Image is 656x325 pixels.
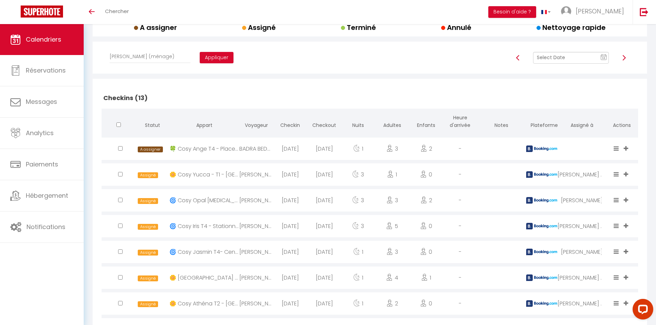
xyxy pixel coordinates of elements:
span: Calendriers [26,35,61,44]
img: logout [640,8,648,16]
div: [PERSON_NAME] [558,241,606,263]
span: Assigné [138,198,158,204]
span: Analytics [26,129,54,137]
div: 1 [375,163,409,186]
div: [DATE] [273,267,308,289]
span: A assigner [138,147,163,152]
div: [DATE] [307,292,341,315]
div: [DATE] [307,241,341,263]
img: ... [561,6,571,17]
div: - [443,163,477,186]
th: Checkout [307,109,341,136]
div: 2 [409,138,443,160]
div: [PERSON_NAME] [PERSON_NAME] [239,215,273,237]
img: booking2.png [526,145,557,152]
div: 5 [375,215,409,237]
span: Chercher [105,8,129,15]
input: Select Date [533,52,609,64]
th: Adultes [375,109,409,136]
span: Assigné [242,23,276,32]
th: Checkin [273,109,308,136]
div: [DATE] [273,241,308,263]
span: [PERSON_NAME] [576,7,624,15]
img: booking2.png [526,171,557,178]
div: 3 [375,241,409,263]
iframe: LiveChat chat widget [627,296,656,325]
div: 3 [341,189,375,212]
span: Statut [145,122,160,129]
h2: Checkins (13) [102,87,638,109]
div: 4 [375,267,409,289]
img: booking2.png [526,274,557,281]
div: 1 [409,267,443,289]
div: [PERSON_NAME] (ménage) [558,163,606,186]
div: 🌼 Cosy Yucca - T1 - [GEOGRAPHIC_DATA] + Parking [169,163,239,186]
div: 3 [375,138,409,160]
span: A assigner [134,23,177,32]
th: Notes [477,109,525,136]
div: - [443,189,477,212]
text: 11 [602,56,606,59]
span: Messages [26,97,57,106]
div: [DATE] [273,163,308,186]
div: - [443,292,477,315]
div: - [443,215,477,237]
div: [PERSON_NAME] (ménage) [558,292,606,315]
div: 1 [341,138,375,160]
div: 0 [409,241,443,263]
span: Paiements [26,160,58,169]
th: Plateforme [525,109,558,136]
img: booking2.png [526,223,557,229]
div: [DATE] [307,138,341,160]
th: Actions [606,109,638,136]
span: Assigné [138,275,158,281]
div: 2 [409,189,443,212]
div: 🍀 Cosy Ange T4 - Place [GEOGRAPHIC_DATA] & Garage & Balcon [169,138,239,160]
span: Hébergement [26,191,68,200]
th: Heure d'arrivée [443,109,477,136]
th: Voyageur [239,109,273,136]
div: [DATE] [273,138,308,160]
div: [PERSON_NAME] [239,267,273,289]
th: Assigné à [558,109,606,136]
span: Notifications [27,223,65,231]
img: arrow-right3.svg [621,55,627,61]
div: 🌼 Cosy Athéna T2 - [GEOGRAPHIC_DATA] [169,292,239,315]
div: [PERSON_NAME] (ménage) [558,215,606,237]
span: Assigné [138,250,158,256]
div: [DATE] [307,215,341,237]
div: - [443,138,477,160]
div: 0 [409,163,443,186]
div: 1 [341,292,375,315]
div: 2 [375,292,409,315]
div: 1 [341,241,375,263]
button: Besoin d'aide ? [488,6,536,18]
div: 🌀 Cosy Jasmin T4- Centre & Marzet - Balcon Traversant [169,241,239,263]
span: Annulé [441,23,471,32]
img: Super Booking [21,6,63,18]
div: [DATE] [307,163,341,186]
div: - [443,267,477,289]
div: 1 [341,267,375,289]
div: 🌼 [GEOGRAPHIC_DATA] + parking [169,267,239,289]
span: Terminé [341,23,376,32]
div: 3 [341,163,375,186]
span: Assigné [138,301,158,307]
span: Réservations [26,66,66,75]
img: arrow-left3.svg [515,55,521,61]
div: [DATE] [307,189,341,212]
div: 🌀 Cosy Opal [MEDICAL_DATA] - Terrasse & Stationnement gratuit [169,189,239,212]
div: [PERSON_NAME] [PERSON_NAME] [239,241,273,263]
span: Assigné [138,172,158,178]
span: Appart [196,122,212,129]
div: [DATE] [307,267,341,289]
img: booking2.png [526,249,557,255]
div: [PERSON_NAME] [239,292,273,315]
div: 0 [409,292,443,315]
div: [DATE] [273,215,308,237]
div: [DATE] [273,292,308,315]
img: booking2.png [526,197,557,204]
div: [PERSON_NAME] [239,163,273,186]
div: [PERSON_NAME] (ménage) [558,267,606,289]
